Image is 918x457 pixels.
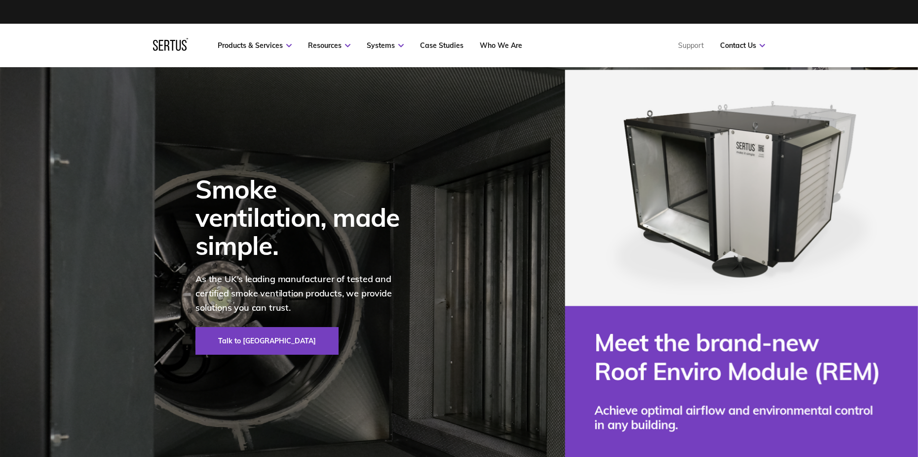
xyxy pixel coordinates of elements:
[367,41,404,50] a: Systems
[195,272,413,315] p: As the UK's leading manufacturer of tested and certified smoke ventilation products, we provide s...
[720,41,765,50] a: Contact Us
[678,41,704,50] a: Support
[480,41,522,50] a: Who We Are
[195,175,413,260] div: Smoke ventilation, made simple.
[218,41,292,50] a: Products & Services
[308,41,350,50] a: Resources
[195,327,339,355] a: Talk to [GEOGRAPHIC_DATA]
[420,41,463,50] a: Case Studies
